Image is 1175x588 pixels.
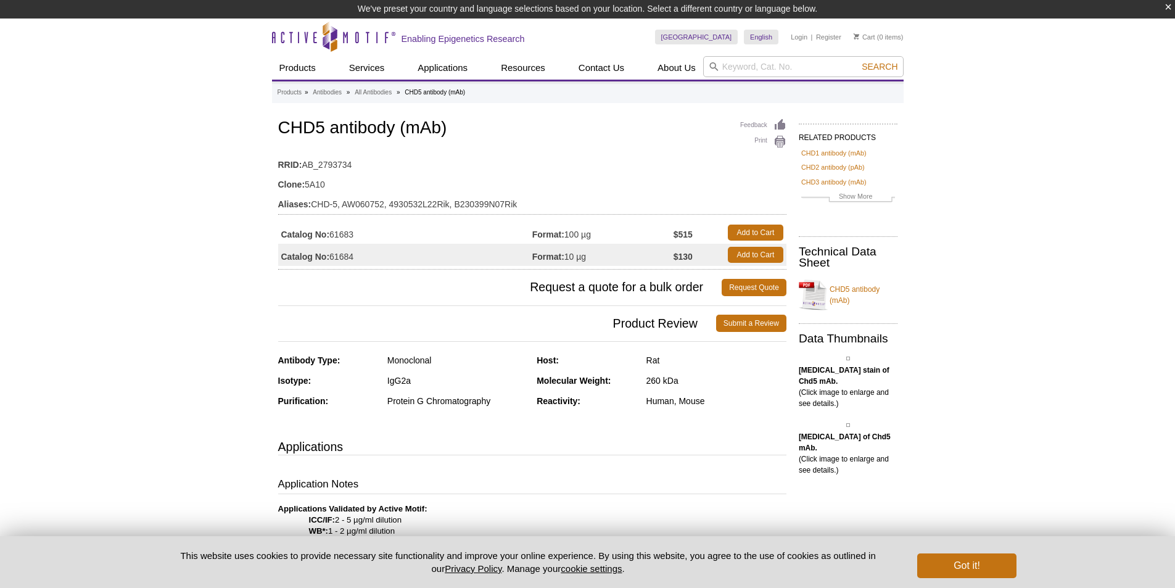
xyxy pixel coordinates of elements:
[387,375,527,386] div: IgG2a
[278,376,311,386] strong: Isotype:
[278,87,302,98] a: Products
[281,229,330,240] strong: Catalog No:
[811,30,813,44] li: |
[858,61,901,72] button: Search
[571,56,632,80] a: Contact Us
[278,179,305,190] strong: Clone:
[846,423,850,427] img: Chd5 antibody (mAb) tested by Western blot.
[532,222,674,244] td: 100 µg
[799,433,891,452] b: [MEDICAL_DATA] of Chd5 mAb.
[387,395,527,407] div: Protein G Chromatography
[799,333,897,344] h2: Data Thumbnails
[278,199,311,210] strong: Aliases:
[272,56,323,80] a: Products
[278,355,340,365] strong: Antibody Type:
[387,355,527,366] div: Monoclonal
[305,89,308,96] li: »
[537,396,580,406] strong: Reactivity:
[846,357,850,360] img: Chd5 antibody (mAb) tested by immunofluorescence.
[309,515,336,524] strong: ICC/IF:
[278,152,786,172] td: AB_2793734
[703,56,904,77] input: Keyword, Cat. No.
[799,276,897,313] a: CHD5 antibody (mAb)
[917,553,1016,578] button: Got it!
[281,251,330,262] strong: Catalog No:
[278,159,302,170] strong: RRID:
[561,563,622,574] button: cookie settings
[410,56,475,80] a: Applications
[405,89,465,96] li: CHD5 antibody (mAb)
[159,549,897,575] p: This website uses cookies to provide necessary site functionality and improve your online experie...
[278,279,722,296] span: Request a quote for a bulk order
[854,30,904,44] li: (0 items)
[402,33,525,44] h2: Enabling Epigenetics Research
[799,431,897,476] p: (Click image to enlarge and see details.)
[674,229,693,240] strong: $515
[347,89,350,96] li: »
[728,247,783,263] a: Add to Cart
[740,135,786,149] a: Print
[646,355,786,366] div: Rat
[862,62,897,72] span: Search
[744,30,778,44] a: English
[493,56,553,80] a: Resources
[801,162,865,173] a: CHD2 antibody (pAb)
[532,251,564,262] strong: Format:
[397,89,400,96] li: »
[646,375,786,386] div: 260 kDa
[532,244,674,266] td: 10 µg
[728,225,783,241] a: Add to Cart
[532,229,564,240] strong: Format:
[801,176,867,188] a: CHD3 antibody (mAb)
[537,376,611,386] strong: Molecular Weight:
[674,251,693,262] strong: $130
[716,315,786,332] a: Submit a Review
[278,222,532,244] td: 61683
[342,56,392,80] a: Services
[799,365,897,409] p: (Click image to enlarge and see details.)
[355,87,392,98] a: All Antibodies
[537,355,559,365] strong: Host:
[801,147,867,159] a: CHD1 antibody (mAb)
[278,477,786,494] h3: Application Notes
[278,437,786,456] h3: Applications
[799,246,897,268] h2: Technical Data Sheet
[854,33,859,39] img: Your Cart
[791,33,807,41] a: Login
[799,366,889,386] b: [MEDICAL_DATA] stain of Chd5 mAb.
[278,504,427,513] b: Applications Validated by Active Motif:
[278,191,786,211] td: CHD-5, AW060752, 4930532L22Rik, B230399N07Rik
[655,30,738,44] a: [GEOGRAPHIC_DATA]
[799,123,897,146] h2: RELATED PRODUCTS
[646,395,786,407] div: Human, Mouse
[854,33,875,41] a: Cart
[278,396,329,406] strong: Purification:
[278,315,716,332] span: Product Review
[278,118,786,139] h1: CHD5 antibody (mAb)
[801,191,895,205] a: Show More
[278,172,786,191] td: 5A10
[816,33,841,41] a: Register
[278,244,532,266] td: 61684
[445,563,501,574] a: Privacy Policy
[650,56,703,80] a: About Us
[722,279,786,296] a: Request Quote
[313,87,342,98] a: Antibodies
[740,118,786,132] a: Feedback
